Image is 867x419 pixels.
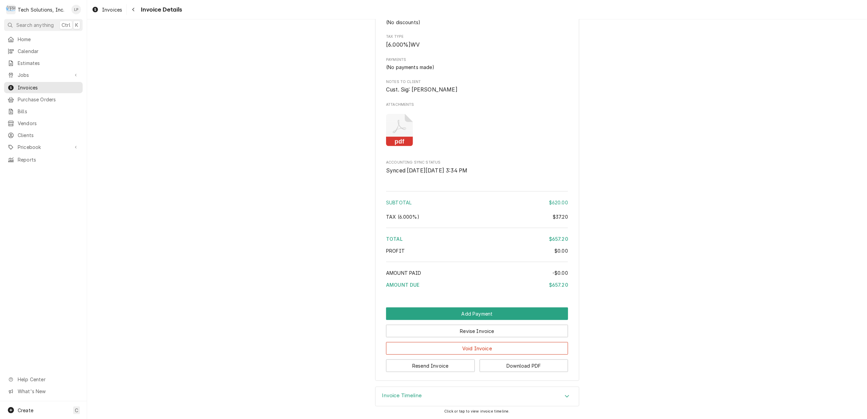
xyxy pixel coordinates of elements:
[386,34,568,39] span: Tax Type
[4,34,83,45] a: Home
[386,57,568,63] label: Payments
[386,282,420,288] span: Amount Due
[386,281,568,288] div: Amount Due
[386,235,568,242] div: Total
[4,69,83,81] a: Go to Jobs
[554,247,568,254] div: $0.00
[386,269,568,276] div: Amount Paid
[18,84,79,91] span: Invoices
[75,407,78,414] span: C
[386,320,568,337] div: Button Group Row
[386,270,421,276] span: Amount Paid
[549,281,568,288] div: $657.20
[386,307,568,372] div: Button Group
[18,71,69,79] span: Jobs
[18,60,79,67] span: Estimates
[386,337,568,355] div: Button Group Row
[4,141,83,153] a: Go to Pricebook
[386,41,568,49] span: Tax Type
[4,374,83,385] a: Go to Help Center
[386,167,568,175] span: Accounting Sync Status
[18,6,64,13] div: Tech Solutions, Inc.
[18,96,79,103] span: Purchase Orders
[386,19,568,26] div: Discounts List
[71,5,81,14] div: LP
[376,387,579,406] button: Accordion Details Expand Trigger
[4,118,83,129] a: Vendors
[386,200,412,205] span: Subtotal
[139,5,182,14] span: Invoice Details
[386,160,568,165] span: Accounting Sync Status
[386,160,568,174] div: Accounting Sync Status
[386,114,413,146] button: pdf
[386,34,568,49] div: Tax Type
[386,41,420,48] span: [6%] West Virginia State
[18,144,69,151] span: Pricebook
[386,102,568,151] div: Attachments
[71,5,81,14] div: Lisa Paschal's Avatar
[386,307,568,320] button: Add Payment
[386,236,403,242] span: Total
[18,388,79,395] span: What's New
[18,407,33,413] span: Create
[386,199,568,206] div: Subtotal
[6,5,16,14] div: Tech Solutions, Inc.'s Avatar
[386,359,475,372] button: Resend Invoice
[386,167,467,174] span: Synced [DATE][DATE] 3:34 PM
[386,102,568,107] span: Attachments
[386,307,568,320] div: Button Group Row
[89,4,125,15] a: Invoices
[552,269,568,276] div: -$0.00
[386,109,568,152] span: Attachments
[4,46,83,57] a: Calendar
[386,325,568,337] button: Revise Invoice
[4,57,83,69] a: Estimates
[18,376,79,383] span: Help Center
[386,342,568,355] button: Void Invoice
[382,392,422,399] h3: Invoice Timeline
[386,248,405,254] span: Profit
[4,386,83,397] a: Go to What's New
[386,189,568,293] div: Amount Summary
[386,213,568,220] div: Tax
[4,154,83,165] a: Reports
[386,355,568,372] div: Button Group Row
[6,5,16,14] div: T
[128,4,139,15] button: Navigate back
[102,6,122,13] span: Invoices
[549,235,568,242] div: $657.20
[18,108,79,115] span: Bills
[549,199,568,206] div: $620.00
[18,48,79,55] span: Calendar
[18,36,79,43] span: Home
[75,21,78,29] span: K
[4,94,83,105] a: Purchase Orders
[386,79,568,94] div: Notes to Client
[4,82,83,93] a: Invoices
[386,247,568,254] div: Profit
[18,120,79,127] span: Vendors
[386,214,419,220] span: [6%] West Virginia State
[375,387,579,406] div: Invoice Timeline
[480,359,568,372] button: Download PDF
[386,86,568,94] span: Notes to Client
[62,21,70,29] span: Ctrl
[4,130,83,141] a: Clients
[386,86,457,93] span: Cust. Sig: [PERSON_NAME]
[4,106,83,117] a: Bills
[16,21,54,29] span: Search anything
[18,156,79,163] span: Reports
[386,79,568,85] span: Notes to Client
[444,409,510,414] span: Click or tap to view invoice timeline.
[386,57,568,71] div: Payments
[376,387,579,406] div: Accordion Header
[553,213,568,220] div: $37.20
[18,132,79,139] span: Clients
[4,19,83,31] button: Search anythingCtrlK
